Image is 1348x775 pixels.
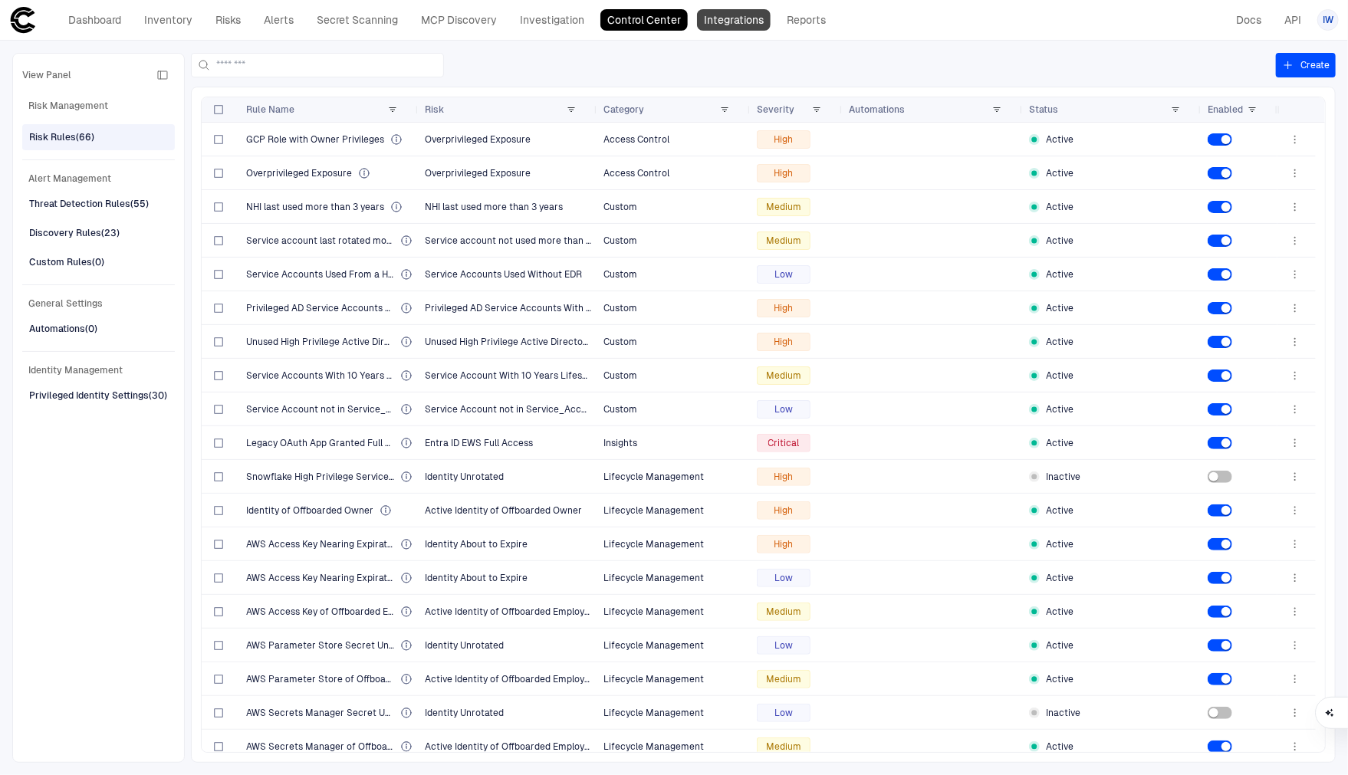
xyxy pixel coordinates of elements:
[246,403,394,415] span: Service Account not in Service_Accounts Active Directory Group
[425,539,528,550] span: Identity About to Expire
[603,539,704,550] span: Lifecycle Management
[390,133,403,146] div: The identity holds a owner privileges, which grants full administrative access to all Google Clou...
[1029,103,1058,116] span: Status
[780,9,833,31] a: Reports
[246,639,394,652] span: AWS Parameter Store Secret Unrotated
[246,741,394,753] span: AWS Secrets Manager of Offboarded Employee
[22,294,175,313] span: General Settings
[766,201,801,213] span: Medium
[246,369,394,382] span: Service Accounts With 10 Years Lifespan
[425,168,531,179] span: Overprivileged Exposure
[400,235,413,247] div: Service account last rotated more than 5 years
[246,235,394,247] span: Service account last rotated more than 5 years
[400,572,413,584] div: The identity is approaching its expiration date and will soon become inactive, potentially disrup...
[766,235,801,247] span: Medium
[246,538,394,550] span: AWS Access Key Nearing Expiration (In Use)
[246,471,394,483] span: Snowflake High Privilege Service Account Unrotated Password
[774,403,793,415] span: Low
[603,168,669,179] span: Access Control
[1229,9,1268,31] a: Docs
[1046,741,1073,753] span: Active
[257,9,301,31] a: Alerts
[603,438,637,448] span: Insights
[603,235,637,246] span: Custom
[425,134,531,145] span: Overprivileged Exposure
[400,471,413,483] div: Identity has exceeded the recommended rotation timeframe
[425,438,533,448] span: Entra ID EWS Full Access
[29,322,97,336] div: Automations (0)
[1277,9,1308,31] a: API
[425,741,595,752] span: Active Identity of Offboarded Employee
[246,707,394,719] span: AWS Secrets Manager Secret Unrotated
[768,437,800,449] span: Critical
[1046,302,1073,314] span: Active
[22,361,175,379] span: Identity Management
[400,302,413,314] div: Privileged AD accounts that use a password older than 5 years, posing a high risk of compromise d...
[757,103,794,116] span: Severity
[1276,53,1336,77] button: Create
[1046,639,1073,652] span: Active
[774,707,793,719] span: Low
[29,226,120,240] div: Discovery Rules (23)
[774,133,794,146] span: High
[697,9,771,31] a: Integrations
[29,130,94,144] div: Risk Rules (66)
[425,708,504,718] span: Identity Unrotated
[603,741,704,752] span: Lifecycle Management
[425,235,618,246] span: Service account not used more than 5 years
[425,303,794,314] span: Privileged AD Service Accounts With Password Age of [DEMOGRAPHIC_DATA]+ Years
[400,369,413,382] div: Active Directory Service Accounts existing for 10 years or more
[246,167,352,179] span: Overprivileged Exposure
[246,437,394,449] span: Legacy OAuth App Granted Full Mailbox Access via EWS
[603,606,704,617] span: Lifecycle Management
[22,69,71,81] span: View Panel
[400,673,413,685] div: An active identity of an employee who has been offboarded from the organization, posing a potenti...
[1317,9,1339,31] button: IW
[310,9,405,31] a: Secret Scanning
[29,197,149,211] div: Threat Detection Rules (55)
[1046,268,1073,281] span: Active
[400,741,413,753] div: An active identity of an employee who has been offboarded from the organization, posing a potenti...
[246,302,394,314] span: Privileged AD Service Accounts With Password Age of [DEMOGRAPHIC_DATA]+ Years
[603,370,637,381] span: Custom
[425,370,598,381] span: Service Account With 10 Years Lifespan
[425,202,563,212] span: NHI last used more than 3 years
[22,97,175,115] span: Risk Management
[766,673,801,685] span: Medium
[1046,538,1073,550] span: Active
[603,471,704,482] span: Lifecycle Management
[603,404,637,415] span: Custom
[603,303,637,314] span: Custom
[400,437,413,449] div: An OAuth App was granted high-risk legacy scopes, enabling unrestricted mailbox access via outdat...
[1046,167,1073,179] span: Active
[425,269,582,280] span: Service Accounts Used Without EDR
[1046,707,1080,719] span: Inactive
[400,403,413,415] div: Active Directory Service Accounts not under the Service_Accounts group
[774,572,793,584] span: Low
[246,336,394,348] span: Unused High Privilege Active Directory Service Accounts
[603,573,704,583] span: Lifecycle Management
[390,201,403,213] div: NHI last used more than 3 years
[400,707,413,719] div: Identity has exceeded the recommended rotation timeframe
[400,336,413,348] div: Highly Privileged Service Accounts in Active Directory not used for 365 days or more
[400,538,413,550] div: The identity is approaching its expiration date and will soon become inactive, potentially disrup...
[246,103,294,116] span: Rule Name
[29,389,167,402] div: Privileged Identity Settings (30)
[1046,437,1073,449] span: Active
[774,336,794,348] span: High
[246,201,384,213] span: NHI last used more than 3 years
[774,268,793,281] span: Low
[61,9,128,31] a: Dashboard
[209,9,248,31] a: Risks
[1046,235,1073,247] span: Active
[603,708,704,718] span: Lifecycle Management
[400,268,413,281] div: No EDR agent is installed on consumer host using this Service Account
[1046,471,1080,483] span: Inactive
[766,369,801,382] span: Medium
[137,9,199,31] a: Inventory
[246,268,394,281] span: Service Accounts Used From a Host Without EDR
[603,269,637,280] span: Custom
[513,9,591,31] a: Investigation
[425,640,504,651] span: Identity Unrotated
[1046,369,1073,382] span: Active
